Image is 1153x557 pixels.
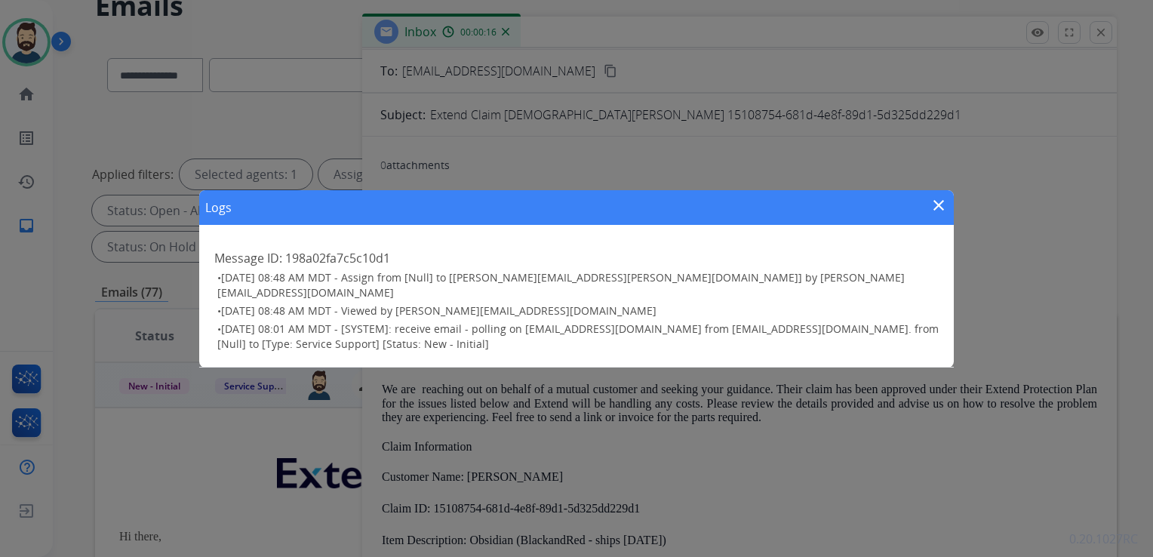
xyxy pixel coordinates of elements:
[1069,530,1138,548] p: 0.20.1027RC
[930,196,948,214] mat-icon: close
[217,270,939,300] h3: •
[217,270,905,300] span: [DATE] 08:48 AM MDT - Assign from [Null] to [[PERSON_NAME][EMAIL_ADDRESS][PERSON_NAME][DOMAIN_NAM...
[214,250,282,266] span: Message ID:
[285,250,390,266] span: 198a02fa7c5c10d1
[205,198,232,217] h1: Logs
[221,303,656,318] span: [DATE] 08:48 AM MDT - Viewed by [PERSON_NAME][EMAIL_ADDRESS][DOMAIN_NAME]
[217,322,939,351] span: [DATE] 08:01 AM MDT - [SYSTEM]: receive email - polling on [EMAIL_ADDRESS][DOMAIN_NAME] from [EMA...
[217,322,939,352] h3: •
[217,303,939,319] h3: •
